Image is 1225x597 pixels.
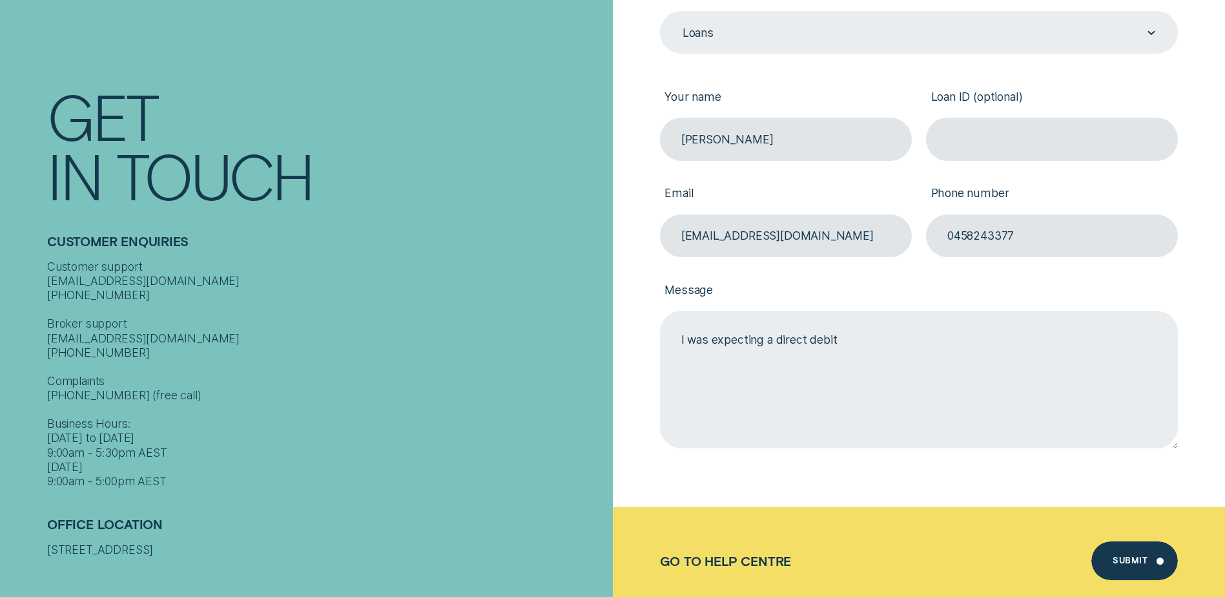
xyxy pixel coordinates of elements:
[116,145,313,205] div: Touch
[660,554,792,569] a: Go to Help Centre
[683,26,714,40] div: Loans
[926,78,1178,118] label: Loan ID (optional)
[47,517,605,543] h2: Office Location
[660,311,1178,448] textarea: I was expecting a direct debit
[47,86,158,146] div: Get
[47,234,605,260] h2: Customer Enquiries
[660,175,912,215] label: Email
[926,175,1178,215] label: Phone number
[1091,541,1178,580] button: Submit
[47,260,605,488] div: Customer support [EMAIL_ADDRESS][DOMAIN_NAME] [PHONE_NUMBER] Broker support [EMAIL_ADDRESS][DOMAI...
[47,543,605,557] div: [STREET_ADDRESS]
[47,86,605,205] h1: Get In Touch
[660,271,1178,311] label: Message
[47,145,101,205] div: In
[660,78,912,118] label: Your name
